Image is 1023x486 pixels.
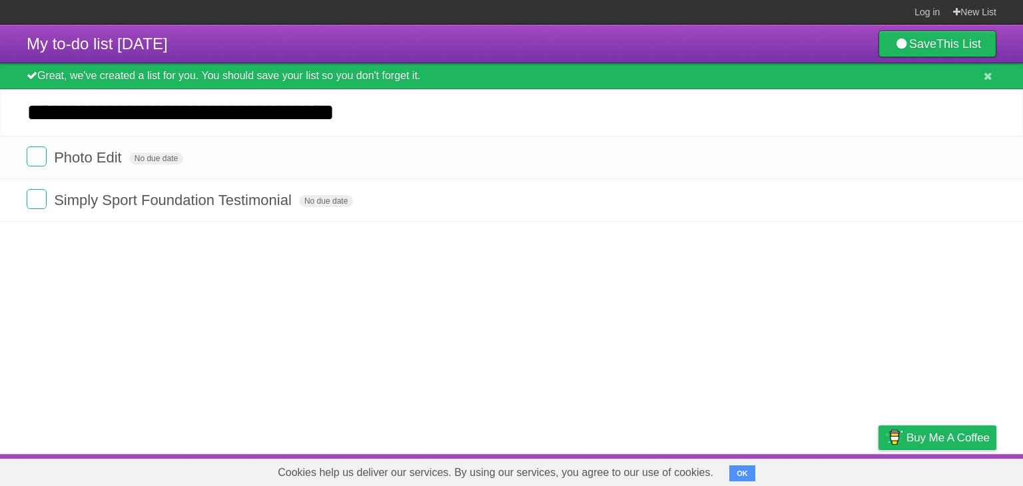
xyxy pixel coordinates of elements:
[27,189,47,209] label: Done
[27,35,168,53] span: My to-do list [DATE]
[27,146,47,166] label: Done
[816,457,845,483] a: Terms
[878,425,996,450] a: Buy me a coffee
[299,195,353,207] span: No due date
[878,31,996,57] a: SaveThis List
[264,459,727,486] span: Cookies help us deliver our services. By using our services, you agree to our use of cookies.
[906,426,990,449] span: Buy me a coffee
[129,152,183,164] span: No due date
[885,426,903,449] img: Buy me a coffee
[54,192,295,208] span: Simply Sport Foundation Testimonial
[729,465,755,481] button: OK
[745,457,799,483] a: Developers
[936,37,981,51] b: This List
[861,457,896,483] a: Privacy
[701,457,729,483] a: About
[912,457,996,483] a: Suggest a feature
[54,149,125,166] span: Photo Edit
